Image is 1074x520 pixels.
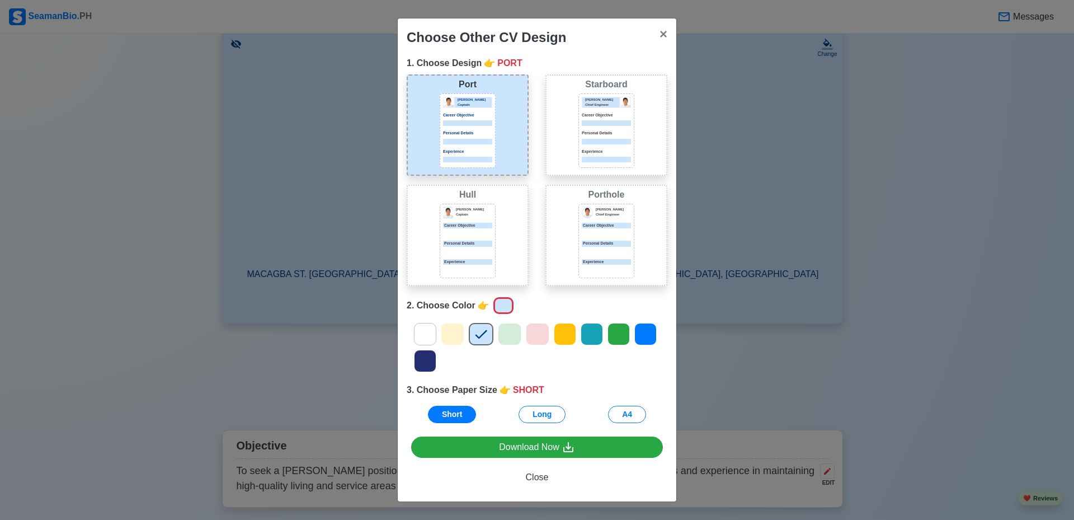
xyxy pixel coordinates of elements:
p: [PERSON_NAME] [456,207,492,212]
p: Experience [443,259,492,265]
p: Personal Details [582,130,631,137]
p: Career Objective [443,223,492,229]
div: Starboard [549,78,664,91]
p: Personal Details [443,130,492,137]
div: 1. Choose Design [407,57,667,70]
p: Captain [456,212,492,217]
span: point [500,383,511,397]
p: Experience [582,149,631,155]
button: Close [411,467,663,488]
div: Download Now [499,441,575,455]
div: Porthole [549,188,664,202]
div: Port [410,78,525,91]
div: Experience [582,259,631,265]
a: Download Now [411,437,663,458]
button: Short [428,406,477,423]
span: PORT [497,57,522,70]
p: Personal Details [443,241,492,247]
span: point [478,299,489,312]
p: Chief Engineer [596,212,631,217]
p: [PERSON_NAME] [596,207,631,212]
button: Long [519,406,566,423]
span: × [660,26,667,41]
p: Career Objective [443,113,492,119]
span: Close [526,472,549,482]
div: Hull [410,188,525,202]
p: Experience [443,149,492,155]
p: [PERSON_NAME] [585,97,619,102]
div: Career Objective [582,223,631,229]
div: Choose Other CV Design [407,27,566,48]
button: A4 [608,406,646,423]
p: Career Objective [582,113,631,119]
p: Chief Engineer [585,102,619,107]
div: 3. Choose Paper Size [407,383,667,397]
span: SHORT [513,383,544,397]
p: Captain [458,102,492,107]
div: Personal Details [582,241,631,247]
span: point [484,57,495,70]
p: [PERSON_NAME] [458,97,492,102]
div: 2. Choose Color [407,295,667,316]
